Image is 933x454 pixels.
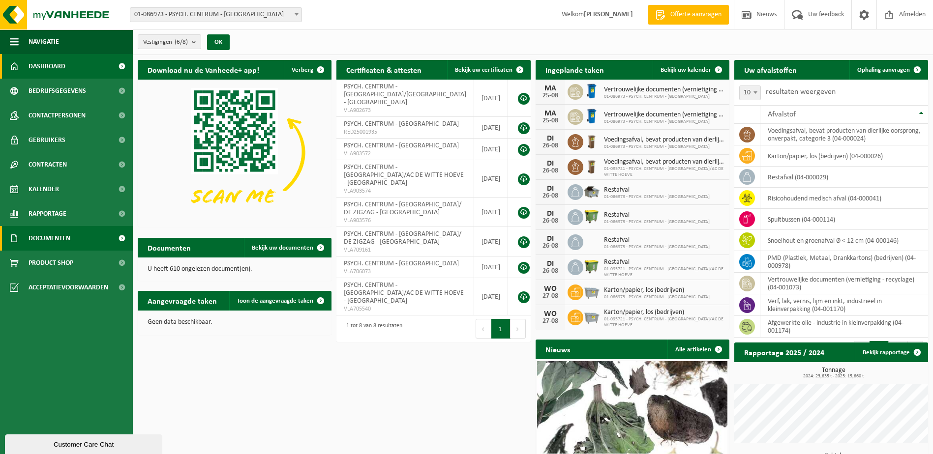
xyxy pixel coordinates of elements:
[138,60,269,79] h2: Download nu de Vanheede+ app!
[583,258,600,275] img: WB-1100-HPE-GN-50
[604,136,724,144] span: Voedingsafval, bevat producten van dierlijke oorsprong, onverpakt, categorie 3
[760,124,928,145] td: voedingsafval, bevat producten van dierlijke oorsprong, onverpakt, categorie 3 (04-000024)
[138,238,201,257] h2: Documenten
[648,5,729,25] a: Offerte aanvragen
[541,210,560,218] div: DI
[604,86,724,94] span: Vertrouwelijke documenten (vernietiging - recyclage)
[734,342,834,362] h2: Rapportage 2025 / 2024
[760,209,928,230] td: spuitbussen (04-000114)
[541,142,560,149] div: 26-08
[541,218,560,225] div: 26-08
[130,8,301,22] span: 01-086973 - PSYCH. CENTRUM - ST HIERONYMUS - SINT-NIKLAAS
[29,177,59,201] span: Kalender
[583,108,600,124] img: WB-0240-HPE-BE-09
[344,217,466,225] span: VLA903576
[739,85,761,100] span: 10
[541,135,560,142] div: DI
[541,268,560,275] div: 26-08
[739,367,928,379] h3: Tonnage
[604,236,710,244] span: Restafval
[604,266,724,278] span: 01-095721 - PSYCH. CENTRUM - [GEOGRAPHIC_DATA]/AC DE WITTE HOEVE
[768,111,796,118] span: Afvalstof
[344,142,459,149] span: PSYCH. CENTRUM - [GEOGRAPHIC_DATA]
[584,11,633,18] strong: [PERSON_NAME]
[604,158,724,166] span: Voedingsafval, bevat producten van dierlijke oorsprong, onverpakt, categorie 3
[541,243,560,250] div: 26-08
[653,60,728,80] a: Bekijk uw kalender
[604,286,710,294] span: Karton/papier, los (bedrijven)
[583,83,600,99] img: WB-0240-HPE-BE-09
[341,318,402,340] div: 1 tot 8 van 8 resultaten
[29,128,65,152] span: Gebruikers
[541,185,560,193] div: DI
[604,166,724,178] span: 01-095721 - PSYCH. CENTRUM - [GEOGRAPHIC_DATA]/AC DE WITTE HOEVE
[583,308,600,325] img: WB-2500-GAL-GY-01
[583,283,600,300] img: WB-2500-GAL-GY-01
[604,194,710,200] span: 01-086973 - PSYCH. CENTRUM - [GEOGRAPHIC_DATA]
[604,211,710,219] span: Restafval
[541,117,560,124] div: 25-08
[849,60,927,80] a: Ophaling aanvragen
[474,198,508,227] td: [DATE]
[541,193,560,199] div: 26-08
[766,88,836,96] label: resultaten weergeven
[344,150,466,158] span: VLA903572
[29,275,108,300] span: Acceptatievoorwaarden
[583,158,600,174] img: WB-0140-HPE-BN-01
[474,278,508,315] td: [DATE]
[855,342,927,362] a: Bekijk rapportage
[739,374,928,379] span: 2024: 23,835 t - 2025: 15,860 t
[138,34,201,49] button: Vestigingen(6/8)
[336,60,431,79] h2: Certificaten & attesten
[541,110,560,117] div: MA
[344,120,459,128] span: PSYCH. CENTRUM - [GEOGRAPHIC_DATA]
[292,67,313,73] span: Verberg
[541,260,560,268] div: DI
[29,79,86,103] span: Bedrijfsgegevens
[604,294,710,300] span: 01-086973 - PSYCH. CENTRUM - [GEOGRAPHIC_DATA]
[175,39,188,45] count: (6/8)
[344,230,461,246] span: PSYCH. CENTRUM - [GEOGRAPHIC_DATA]/ DE ZIGZAG - [GEOGRAPHIC_DATA]
[583,208,600,225] img: WB-1100-HPE-GN-50
[29,29,59,54] span: Navigatie
[760,251,928,273] td: PMD (Plastiek, Metaal, Drankkartons) (bedrijven) (04-000978)
[536,60,614,79] h2: Ingeplande taken
[474,160,508,198] td: [DATE]
[760,145,928,167] td: karton/papier, los (bedrijven) (04-000026)
[29,226,70,251] span: Documenten
[344,305,466,313] span: VLA705540
[476,319,491,339] button: Previous
[491,319,511,339] button: 1
[29,152,67,177] span: Contracten
[760,167,928,188] td: restafval (04-000029)
[857,67,910,73] span: Ophaling aanvragen
[344,260,459,267] span: PSYCH. CENTRUM - [GEOGRAPHIC_DATA]
[604,111,724,119] span: Vertrouwelijke documenten (vernietiging - recyclage)
[344,201,461,216] span: PSYCH. CENTRUM - [GEOGRAPHIC_DATA]/ DE ZIGZAG - [GEOGRAPHIC_DATA]
[541,235,560,243] div: DI
[29,251,73,275] span: Product Shop
[29,201,66,226] span: Rapportage
[511,319,526,339] button: Next
[668,10,724,20] span: Offerte aanvragen
[447,60,530,80] a: Bekijk uw certificaten
[148,266,322,273] p: U heeft 610 ongelezen document(en).
[207,34,230,50] button: OK
[541,92,560,99] div: 25-08
[138,80,331,225] img: Download de VHEPlus App
[541,293,560,300] div: 27-08
[344,246,466,254] span: VLA709161
[541,168,560,174] div: 26-08
[604,244,710,250] span: 01-086973 - PSYCH. CENTRUM - [GEOGRAPHIC_DATA]
[536,340,580,359] h2: Nieuws
[604,316,724,328] span: 01-095721 - PSYCH. CENTRUM - [GEOGRAPHIC_DATA]/AC DE WITTE HOEVE
[604,186,710,194] span: Restafval
[604,309,724,316] span: Karton/papier, los (bedrijven)
[455,67,512,73] span: Bekijk uw certificaten
[734,60,807,79] h2: Uw afvalstoffen
[661,67,711,73] span: Bekijk uw kalender
[244,238,331,257] a: Bekijk uw documenten
[29,103,86,128] span: Contactpersonen
[344,107,466,114] span: VLA902673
